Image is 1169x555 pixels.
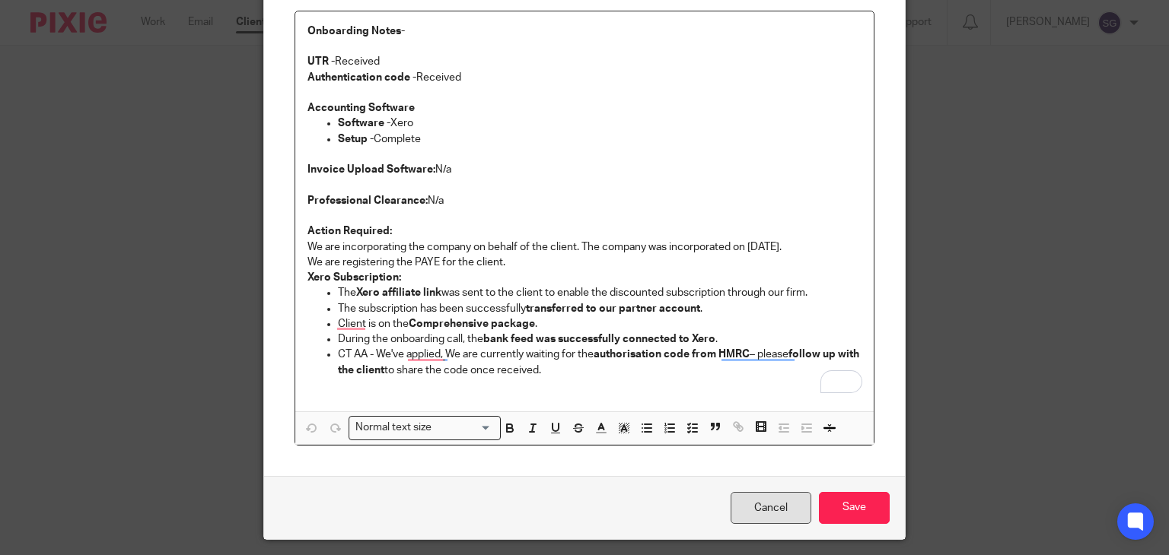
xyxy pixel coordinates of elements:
p: N/a [307,193,862,208]
strong: Accounting Software [307,103,415,113]
p: Xero [338,116,862,131]
strong: Comprehensive package [409,319,535,329]
p: Complete [338,132,862,147]
strong: Invoice Upload Software: [307,164,435,175]
p: Client is on the . [338,316,862,331]
p: Received [307,70,862,85]
div: Search for option [349,416,501,439]
div: To enrich screen reader interactions, please activate Accessibility in Grammarly extension settings [295,11,874,411]
a: Cancel [731,492,811,525]
p: CT AA - We've applied, We are currently waiting for the – please to share the code once received. [338,347,862,378]
strong: Setup - [338,134,374,144]
strong: Professional Clearance: [307,195,428,206]
p: We are incorporating the company on behalf of the client. The company was incorporated on [DATE]. [307,239,862,255]
input: Search for option [437,420,492,436]
strong: follow up with the client [338,349,862,375]
strong: Authentication code - [307,72,416,83]
p: We are registering the PAYE for the client. [307,255,862,270]
strong: bank feed was successfully connected to Xero [483,334,715,344]
strong: Onboarding Notes- [307,26,405,36]
p: During the onboarding call, the . [338,331,862,347]
strong: transferred to our partner account [526,303,700,314]
strong: Xero affiliate link [356,287,441,298]
p: Received [307,54,862,69]
input: Save [819,492,890,525]
p: N/a [307,162,862,177]
p: The subscription has been successfully . [338,301,862,316]
strong: Action Required: [307,226,392,236]
strong: Xero Subscription: [307,272,401,283]
p: The was sent to the client to enable the discounted subscription through our firm. [338,285,862,300]
strong: Software - [338,118,390,128]
strong: authorisation code from HMRC [594,349,750,360]
strong: UTR - [307,56,335,67]
span: Normal text size [352,420,435,436]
